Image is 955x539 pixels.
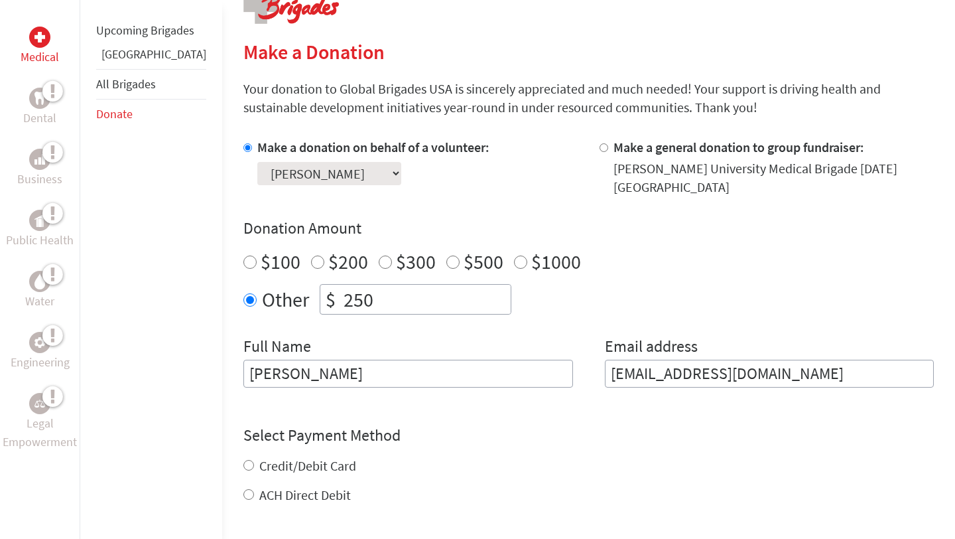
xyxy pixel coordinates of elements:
[341,285,511,314] input: Enter Amount
[96,106,133,121] a: Donate
[605,360,934,388] input: Your Email
[464,249,503,274] label: $500
[259,457,356,474] label: Credit/Debit Card
[21,27,59,66] a: MedicalMedical
[613,139,864,155] label: Make a general donation to group fundraiser:
[605,336,698,360] label: Email address
[96,76,156,92] a: All Brigades
[613,159,934,196] div: [PERSON_NAME] University Medical Brigade [DATE] [GEOGRAPHIC_DATA]
[320,285,341,314] div: $
[261,249,300,274] label: $100
[96,100,206,129] li: Donate
[23,88,56,127] a: DentalDental
[29,88,50,109] div: Dental
[34,92,45,104] img: Dental
[96,45,206,69] li: Panama
[257,139,489,155] label: Make a donation on behalf of a volunteer:
[34,337,45,348] img: Engineering
[34,400,45,408] img: Legal Empowerment
[243,360,573,388] input: Enter Full Name
[29,393,50,414] div: Legal Empowerment
[29,271,50,292] div: Water
[531,249,581,274] label: $1000
[96,16,206,45] li: Upcoming Brigades
[34,273,45,289] img: Water
[34,32,45,42] img: Medical
[11,332,70,372] a: EngineeringEngineering
[262,284,309,315] label: Other
[259,487,351,503] label: ACH Direct Debit
[243,218,934,239] h4: Donation Amount
[25,292,54,311] p: Water
[243,425,934,446] h4: Select Payment Method
[21,48,59,66] p: Medical
[6,231,74,250] p: Public Health
[25,271,54,311] a: WaterWater
[96,69,206,100] li: All Brigades
[34,154,45,165] img: Business
[96,23,194,38] a: Upcoming Brigades
[34,214,45,227] img: Public Health
[3,393,77,451] a: Legal EmpowermentLegal Empowerment
[396,249,436,274] label: $300
[328,249,368,274] label: $200
[29,149,50,170] div: Business
[11,353,70,372] p: Engineering
[243,80,934,117] p: Your donation to Global Brigades USA is sincerely appreciated and much needed! Your support is dr...
[17,170,62,189] p: Business
[29,27,50,48] div: Medical
[23,109,56,127] p: Dental
[29,210,50,231] div: Public Health
[101,46,206,62] a: [GEOGRAPHIC_DATA]
[3,414,77,451] p: Legal Empowerment
[243,336,311,360] label: Full Name
[29,332,50,353] div: Engineering
[6,210,74,250] a: Public HealthPublic Health
[243,40,934,64] h2: Make a Donation
[17,149,62,189] a: BusinessBusiness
